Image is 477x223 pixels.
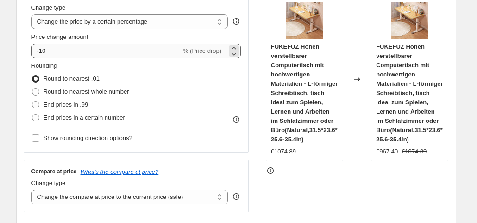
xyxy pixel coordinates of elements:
div: €1074.89 [271,147,296,156]
span: Show rounding direction options? [44,134,132,141]
span: Change type [31,179,66,186]
span: FUKEFUZ Höhen verstellbarer Computertisch mit hochwertigen Materialien - L-förmiger Schreibtisch,... [376,43,443,143]
div: €967.40 [376,147,398,156]
span: Rounding [31,62,57,69]
span: % (Price drop) [183,47,221,54]
button: What's the compare at price? [81,168,159,175]
span: Round to nearest .01 [44,75,100,82]
span: End prices in .99 [44,101,88,108]
input: -15 [31,44,181,58]
span: Change type [31,4,66,11]
span: Price change amount [31,33,88,40]
span: Round to nearest whole number [44,88,129,95]
span: FUKEFUZ Höhen verstellbarer Computertisch mit hochwertigen Materialien - L-förmiger Schreibtisch,... [271,43,338,143]
strike: €1074.89 [402,147,427,156]
h3: Compare at price [31,168,77,175]
span: End prices in a certain number [44,114,125,121]
img: 81CxbHP1qdL_80x.jpg [391,2,428,39]
div: help [232,192,241,201]
img: 81CxbHP1qdL_80x.jpg [286,2,323,39]
div: help [232,17,241,26]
